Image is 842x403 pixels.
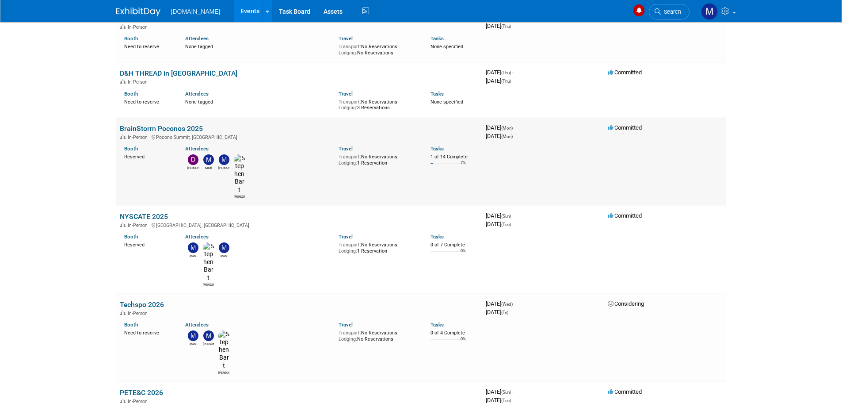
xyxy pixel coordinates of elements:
[203,282,214,287] div: Stephen Bart
[608,212,642,219] span: Committed
[339,44,361,50] span: Transport:
[124,322,138,328] a: Booth
[120,79,126,84] img: In-Person Event
[124,97,172,105] div: Need to reserve
[339,97,417,111] div: No Reservations 3 Reservations
[185,146,209,152] a: Attendees
[339,234,353,240] a: Travel
[187,341,198,346] div: Mark Menzella
[461,161,466,173] td: 7%
[120,223,126,227] img: In-Person Event
[124,91,138,97] a: Booth
[120,212,168,221] a: NYSCATE 2025
[120,134,126,139] img: In-Person Event
[171,8,221,15] span: [DOMAIN_NAME]
[185,91,209,97] a: Attendees
[431,242,479,248] div: 0 of 7 Complete
[219,242,229,253] img: Mark Triftshauser
[185,234,209,240] a: Attendees
[501,310,508,315] span: (Fri)
[128,134,150,140] span: In-Person
[339,146,353,152] a: Travel
[188,330,198,341] img: Mark Menzella
[120,24,126,29] img: In-Person Event
[431,322,444,328] a: Tasks
[512,212,514,219] span: -
[339,248,357,254] span: Lodging:
[431,146,444,152] a: Tasks
[120,133,479,140] div: Pocono Summit, [GEOGRAPHIC_DATA]
[120,124,203,133] a: BrainStorm Poconos 2025
[649,4,690,19] a: Search
[486,124,515,131] span: [DATE]
[124,328,172,336] div: Need to reserve
[339,154,361,160] span: Transport:
[431,35,444,42] a: Tasks
[486,212,514,219] span: [DATE]
[431,330,479,336] div: 0 of 4 Complete
[185,35,209,42] a: Attendees
[188,154,198,165] img: Damien Dimino
[486,77,511,84] span: [DATE]
[501,70,511,75] span: (Thu)
[218,370,229,375] div: Stephen Bart
[203,341,214,346] div: Matthew Levin
[120,388,163,397] a: PETE&C 2026
[234,194,245,199] div: Stephen Bart
[431,234,444,240] a: Tasks
[218,330,229,370] img: Stephen Bart
[486,300,515,307] span: [DATE]
[486,388,514,395] span: [DATE]
[608,388,642,395] span: Committed
[486,133,513,139] span: [DATE]
[501,222,511,227] span: (Tue)
[120,311,126,315] img: In-Person Event
[486,309,508,315] span: [DATE]
[339,105,357,111] span: Lodging:
[128,311,150,316] span: In-Person
[431,44,463,50] span: None specified
[203,242,214,282] img: Stephen Bart
[234,154,245,194] img: Stephen Bart
[461,337,466,349] td: 0%
[120,399,126,403] img: In-Person Event
[512,69,514,76] span: -
[218,165,229,170] div: Matthew Levin
[339,328,417,342] div: No Reservations No Reservations
[185,322,209,328] a: Attendees
[431,99,463,105] span: None specified
[124,35,138,42] a: Booth
[128,223,150,228] span: In-Person
[124,146,138,152] a: Booth
[486,23,511,29] span: [DATE]
[116,8,160,16] img: ExhibitDay
[661,8,681,15] span: Search
[124,152,172,160] div: Reserved
[339,336,357,342] span: Lodging:
[501,302,513,307] span: (Wed)
[120,300,164,309] a: Techspo 2026
[501,214,511,219] span: (Sun)
[608,124,642,131] span: Committed
[124,234,138,240] a: Booth
[501,79,511,84] span: (Thu)
[120,221,479,228] div: [GEOGRAPHIC_DATA], [GEOGRAPHIC_DATA]
[608,300,644,307] span: Considering
[218,253,229,258] div: Mark Triftshauser
[339,50,357,56] span: Lodging:
[128,79,150,85] span: In-Person
[339,99,361,105] span: Transport:
[339,330,361,336] span: Transport:
[512,388,514,395] span: -
[701,3,718,20] img: Mark Menzella
[187,253,198,258] div: Mark Menzella
[120,69,237,77] a: D&H THREAD in [GEOGRAPHIC_DATA]
[128,24,150,30] span: In-Person
[339,91,353,97] a: Travel
[203,154,214,165] img: Mark Menzella
[188,242,198,253] img: Mark Menzella
[185,97,332,105] div: None tagged
[124,42,172,50] div: Need to reserve
[514,300,515,307] span: -
[339,152,417,166] div: No Reservations 1 Reservation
